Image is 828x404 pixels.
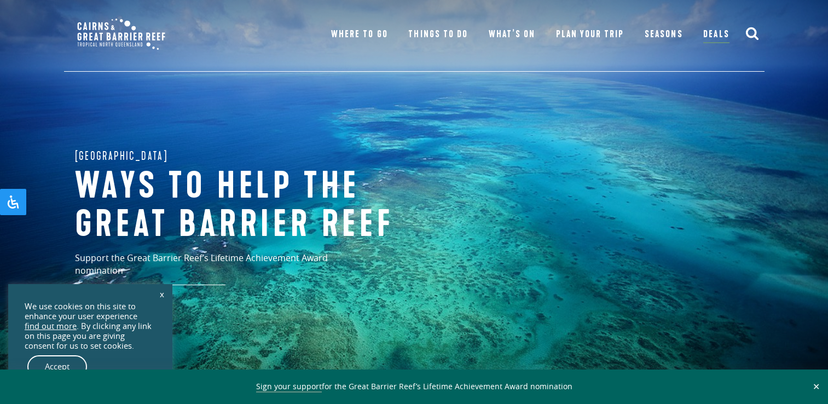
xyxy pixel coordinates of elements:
a: Plan Your Trip [556,27,624,42]
div: We use cookies on this site to enhance your user experience . By clicking any link on this page y... [25,302,156,351]
svg: Open Accessibility Panel [7,195,20,209]
a: What’s On [489,27,535,42]
a: Accept [27,355,87,378]
a: Where To Go [331,27,387,42]
a: find out more [25,321,77,331]
a: Seasons [645,27,682,42]
a: Sign your support [256,381,322,393]
span: [GEOGRAPHIC_DATA] [75,147,169,165]
a: Deals [703,27,729,43]
h1: Ways to help the great barrier reef [75,168,436,244]
a: Things To Do [408,27,467,42]
span: for the Great Barrier Reef’s Lifetime Achievement Award nomination [256,381,572,393]
a: x [154,282,170,306]
button: Close [810,382,823,391]
p: Support the Great Barrier Reef’s Lifetime Achievement Award nomination [75,252,376,285]
img: CGBR-TNQ_dual-logo.svg [70,11,173,57]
